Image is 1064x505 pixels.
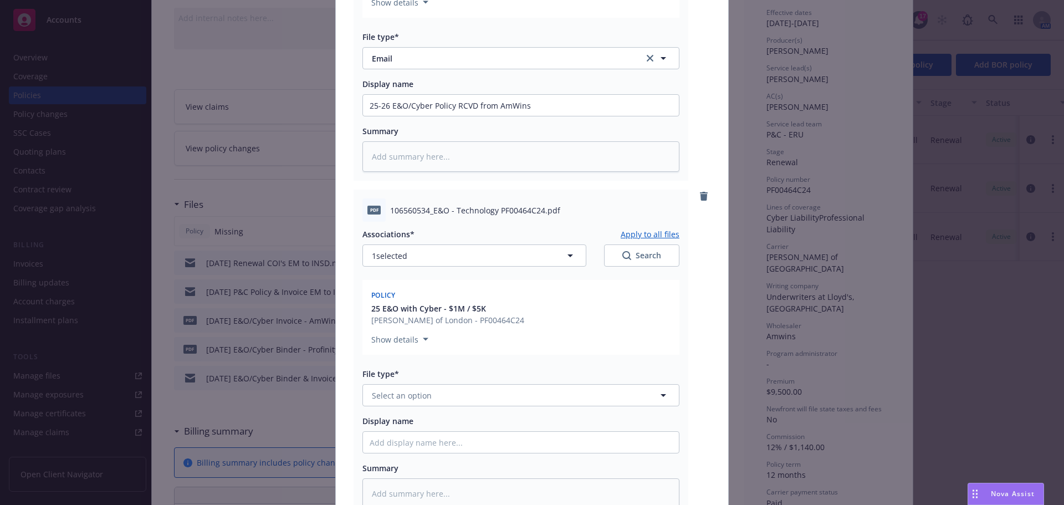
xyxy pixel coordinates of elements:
[362,384,679,406] button: Select an option
[621,228,679,240] button: Apply to all files
[371,303,524,314] button: 25 E&O with Cyber - $1M / $5K
[371,290,396,300] span: Policy
[362,244,586,267] button: 1selected
[604,244,679,267] button: SearchSearch
[372,390,432,401] span: Select an option
[968,483,1044,505] button: Nova Assist
[622,250,661,261] div: Search
[991,489,1035,498] span: Nova Assist
[372,250,407,262] span: 1 selected
[371,303,486,314] span: 25 E&O with Cyber - $1M / $5K
[371,314,524,326] span: [PERSON_NAME] of London - PF00464C24
[622,251,631,260] svg: Search
[367,333,433,346] button: Show details
[362,369,399,379] span: File type*
[362,229,415,239] span: Associations*
[968,483,982,504] div: Drag to move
